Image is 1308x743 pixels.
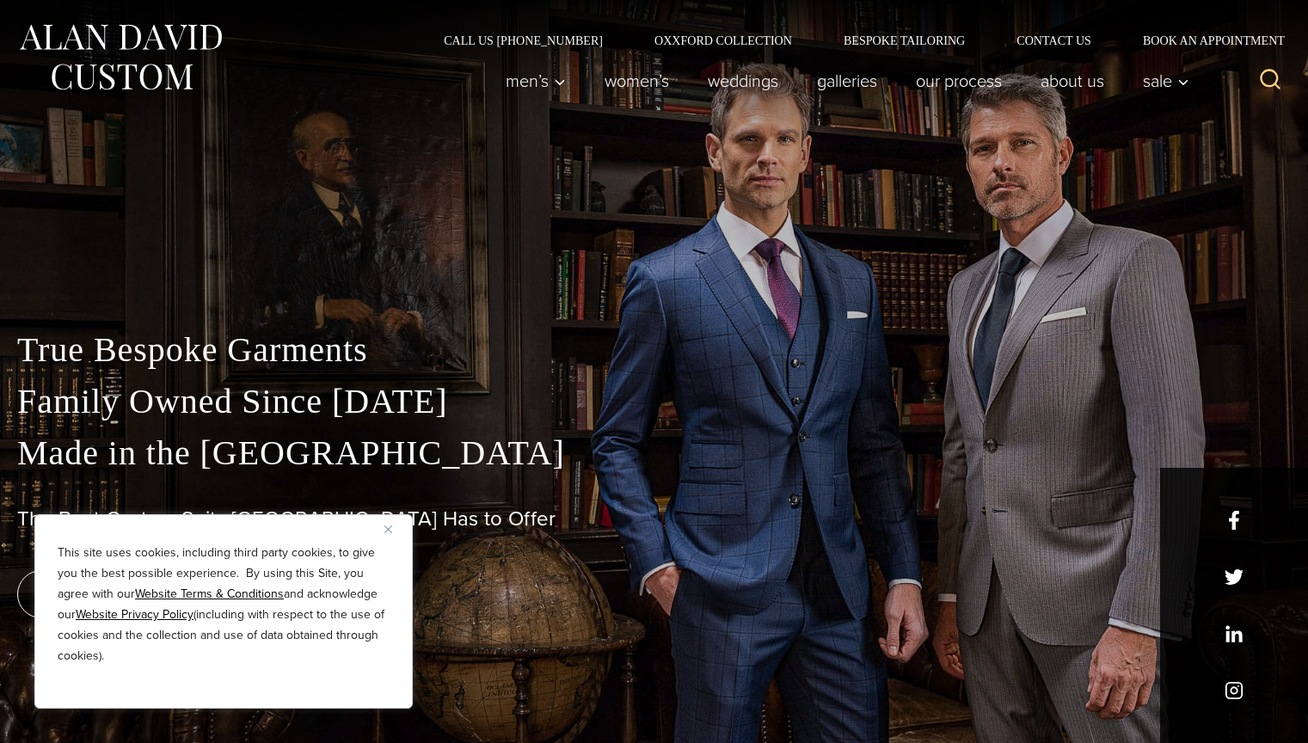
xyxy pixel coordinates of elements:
nav: Primary Navigation [487,64,1199,98]
img: Close [384,525,392,533]
a: Bespoke Tailoring [818,34,991,46]
a: Website Privacy Policy [76,605,193,623]
span: Sale [1143,72,1189,89]
a: weddings [689,64,798,98]
img: Alan David Custom [17,19,224,95]
a: Our Process [897,64,1022,98]
a: Women’s [586,64,689,98]
span: Men’s [506,72,566,89]
a: Call Us [PHONE_NUMBER] [418,34,629,46]
a: Oxxford Collection [629,34,818,46]
a: About Us [1022,64,1124,98]
a: book an appointment [17,570,258,618]
p: This site uses cookies, including third party cookies, to give you the best possible experience. ... [58,543,390,666]
a: Book an Appointment [1117,34,1291,46]
button: View Search Form [1250,60,1291,101]
nav: Secondary Navigation [418,34,1291,46]
a: Galleries [798,64,897,98]
a: Website Terms & Conditions [135,585,284,603]
a: Contact Us [991,34,1117,46]
h1: The Best Custom Suits [GEOGRAPHIC_DATA] Has to Offer [17,507,1291,531]
p: True Bespoke Garments Family Owned Since [DATE] Made in the [GEOGRAPHIC_DATA] [17,324,1291,479]
button: Close [384,519,405,539]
